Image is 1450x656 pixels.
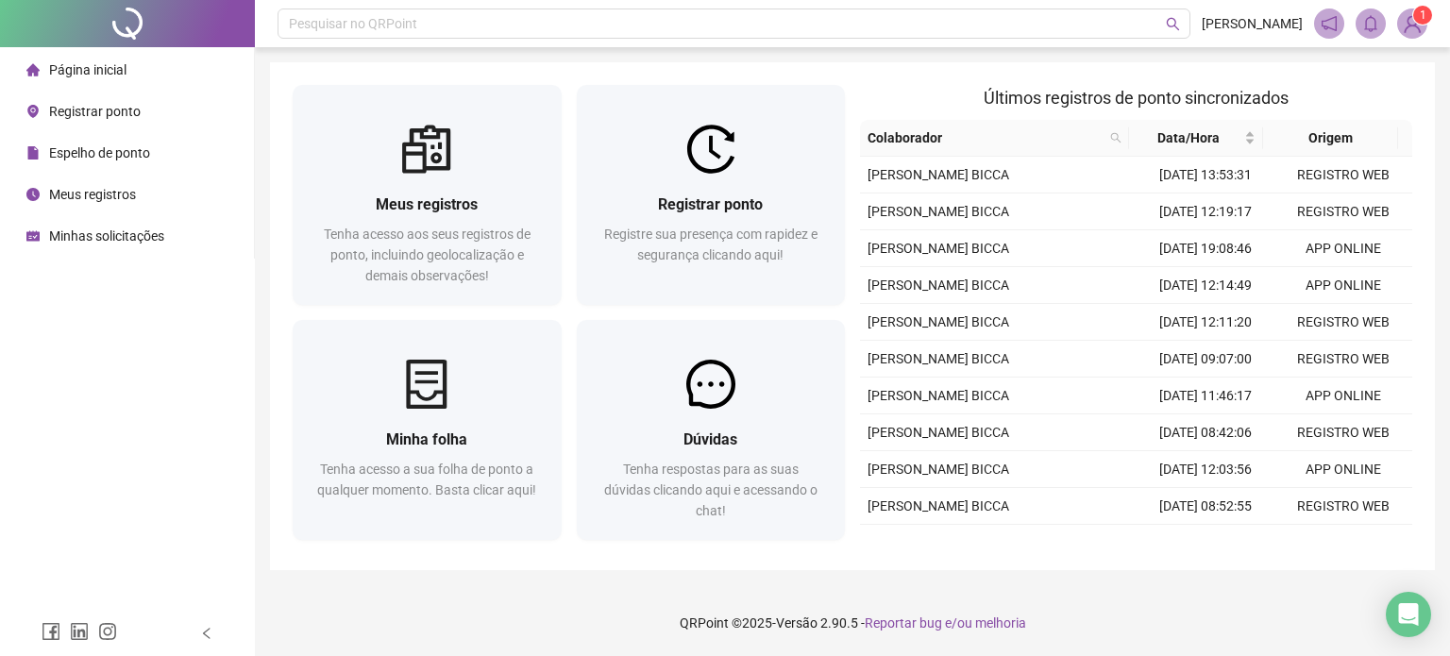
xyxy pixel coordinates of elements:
td: REGISTRO WEB [1274,157,1412,193]
td: [DATE] 08:52:55 [1137,488,1274,525]
td: REGISTRO WEB [1274,341,1412,378]
td: REGISTRO WEB [1274,304,1412,341]
span: Meus registros [376,195,478,213]
div: Open Intercom Messenger [1386,592,1431,637]
span: 1 [1420,8,1426,22]
span: Espelho de ponto [49,145,150,160]
span: home [26,63,40,76]
span: [PERSON_NAME] BICCA [868,462,1009,477]
td: [DATE] 18:58:25 [1137,525,1274,562]
span: search [1166,17,1180,31]
footer: QRPoint © 2025 - 2.90.5 - [255,590,1450,656]
span: file [26,146,40,160]
span: search [1106,124,1125,152]
span: environment [26,105,40,118]
span: [PERSON_NAME] BICCA [868,314,1009,329]
span: Versão [776,615,818,631]
td: APP ONLINE [1274,230,1412,267]
span: clock-circle [26,188,40,201]
td: REGISTRO WEB [1274,414,1412,451]
td: REGISTRO WEB [1274,488,1412,525]
a: DúvidasTenha respostas para as suas dúvidas clicando aqui e acessando o chat! [577,320,846,540]
td: [DATE] 12:14:49 [1137,267,1274,304]
span: schedule [26,229,40,243]
th: Origem [1263,120,1397,157]
span: Reportar bug e/ou melhoria [865,615,1026,631]
td: [DATE] 09:07:00 [1137,341,1274,378]
span: Minha folha [386,430,467,448]
td: [DATE] 12:03:56 [1137,451,1274,488]
span: Data/Hora [1137,127,1240,148]
td: APP ONLINE [1274,378,1412,414]
td: [DATE] 08:42:06 [1137,414,1274,451]
td: [DATE] 12:19:17 [1137,193,1274,230]
span: Tenha acesso aos seus registros de ponto, incluindo geolocalização e demais observações! [324,227,531,283]
span: [PERSON_NAME] BICCA [868,498,1009,513]
span: Registre sua presença com rapidez e segurança clicando aqui! [604,227,818,262]
td: REGISTRO WEB [1274,193,1412,230]
td: [DATE] 12:11:20 [1137,304,1274,341]
span: [PERSON_NAME] BICCA [868,167,1009,182]
span: Página inicial [49,62,126,77]
span: [PERSON_NAME] BICCA [868,351,1009,366]
span: Colaborador [868,127,1103,148]
a: Registrar pontoRegistre sua presença com rapidez e segurança clicando aqui! [577,85,846,305]
span: [PERSON_NAME] BICCA [868,241,1009,256]
td: [DATE] 11:46:17 [1137,378,1274,414]
span: [PERSON_NAME] BICCA [868,388,1009,403]
td: [DATE] 13:53:31 [1137,157,1274,193]
span: [PERSON_NAME] BICCA [868,278,1009,293]
td: APP ONLINE [1274,451,1412,488]
span: bell [1362,15,1379,32]
img: 51570 [1398,9,1426,38]
sup: Atualize o seu contato no menu Meus Dados [1413,6,1432,25]
span: search [1110,132,1121,143]
span: facebook [42,622,60,641]
span: Dúvidas [683,430,737,448]
span: Tenha respostas para as suas dúvidas clicando aqui e acessando o chat! [604,462,818,518]
span: Últimos registros de ponto sincronizados [984,88,1289,108]
span: Tenha acesso a sua folha de ponto a qualquer momento. Basta clicar aqui! [317,462,536,497]
span: instagram [98,622,117,641]
span: left [200,627,213,640]
th: Data/Hora [1129,120,1263,157]
span: linkedin [70,622,89,641]
span: [PERSON_NAME] [1202,13,1303,34]
td: [DATE] 19:08:46 [1137,230,1274,267]
span: notification [1321,15,1338,32]
td: APP ONLINE [1274,267,1412,304]
span: [PERSON_NAME] BICCA [868,204,1009,219]
span: Registrar ponto [49,104,141,119]
a: Meus registrosTenha acesso aos seus registros de ponto, incluindo geolocalização e demais observa... [293,85,562,305]
a: Minha folhaTenha acesso a sua folha de ponto a qualquer momento. Basta clicar aqui! [293,320,562,540]
span: Meus registros [49,187,136,202]
span: [PERSON_NAME] BICCA [868,425,1009,440]
td: APP ONLINE [1274,525,1412,562]
span: Minhas solicitações [49,228,164,244]
span: Registrar ponto [658,195,763,213]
